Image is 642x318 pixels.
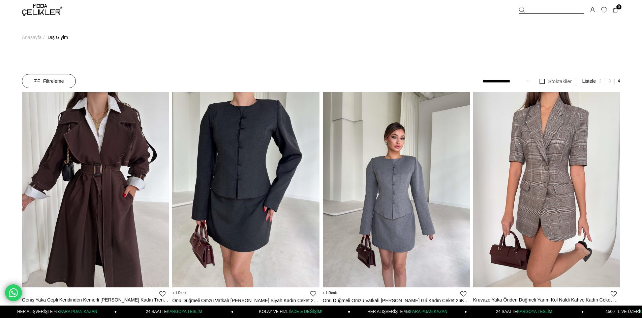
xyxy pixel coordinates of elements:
a: 24 SAATTEKARGOYA TESLİM [117,306,234,318]
a: Favorilere Ekle [159,291,165,297]
a: Favorilere Ekle [460,291,466,297]
span: PARA PUAN KAZAN [60,309,97,314]
a: HER ALIŞVERİŞTE %3PARA PUAN KAZAN [350,306,467,318]
a: 24 SAATTEKARGOYA TESLİM [467,306,584,318]
img: logo [22,4,62,16]
img: Önü Düğmeli Omzu Vatkalı Alline Gri Kadın Ceket 26K107 [323,92,470,287]
span: PARA PUAN KAZAN [410,309,447,314]
a: Önü Düğmeli Omzu Vatkalı [PERSON_NAME] Siyah Kadın Ceket 26K107 [172,297,319,304]
span: 1 [323,291,337,295]
a: Önü Düğmeli Omzu Vatkalı [PERSON_NAME] Gri Kadın Ceket 26K107 [323,297,470,304]
img: Geniş Yaka Cepli Kendinden Kemerli Agnes Kahve Kadın Trençkot 26K015 [22,92,169,287]
span: İADE & DEĞİŞİM! [290,309,323,314]
a: Favorilere Ekle [310,291,316,297]
li: > [22,20,46,55]
span: KARGOYA TESLİM [167,309,202,314]
span: Filtreleme [34,74,64,88]
span: KARGOYA TESLİM [517,309,552,314]
a: Favorilere Ekle [611,291,617,297]
a: Geniş Yaka Cepli Kendinden Kemerli [PERSON_NAME] Kadın Trençkot 26K015 [22,297,169,303]
img: Kruvaze Yaka Önden Düğmeli Yarım Kol Naldi Kahve Kadın Ceket Elbise 26K091 [473,92,620,287]
img: Önü Düğmeli Omzu Vatkalı Alline Siyah Kadın Ceket 26K107 [172,92,319,287]
a: Stoktakiler [536,79,575,84]
a: 0 [613,8,618,13]
span: 1 [172,291,186,295]
span: Stoktakiler [548,78,572,84]
a: Dış Giyim [48,20,68,55]
a: Anasayfa [22,20,41,55]
a: Kruvaze Yaka Önden Düğmeli Yarım Kol Naldi Kahve Kadın Ceket Elbise 26K091 [473,297,620,303]
span: 0 [616,4,621,9]
a: KOLAY VE HIZLIİADE & DEĞİŞİM! [234,306,350,318]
